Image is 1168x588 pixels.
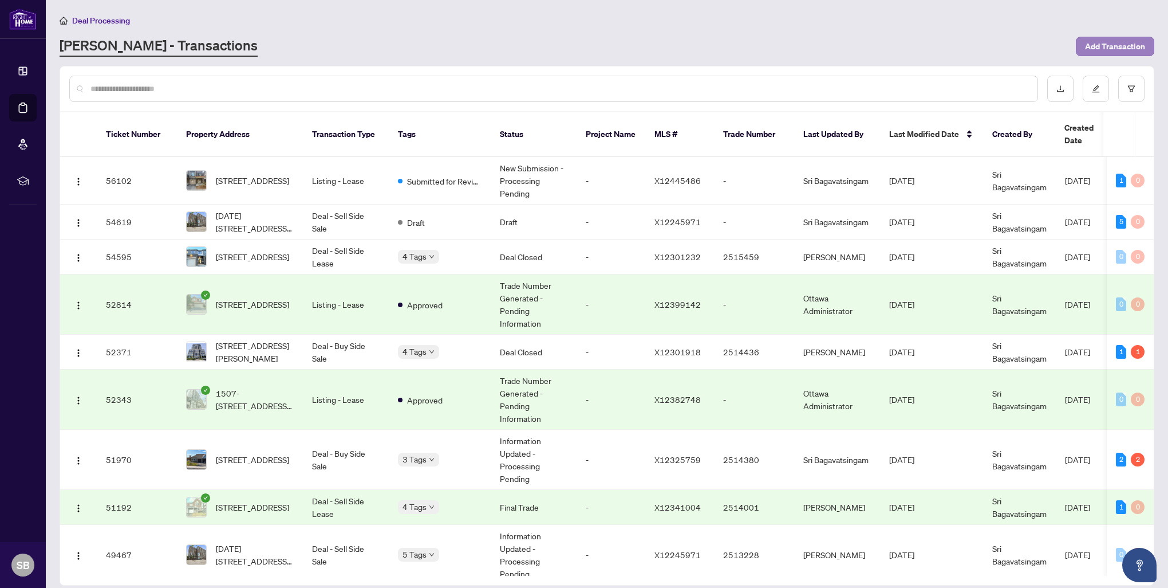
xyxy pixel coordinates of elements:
th: Trade Number [714,112,794,157]
span: [DATE] [889,394,914,405]
img: Logo [74,396,83,405]
td: Trade Number Generated - Pending Information [491,275,577,335]
span: download [1056,85,1064,93]
span: home [60,17,68,25]
span: [DATE] [1065,252,1090,262]
img: thumbnail-img [187,171,206,190]
img: thumbnail-img [187,545,206,565]
td: Deal - Buy Side Sale [303,430,389,490]
td: 51970 [97,430,177,490]
span: check-circle [201,291,210,300]
span: [STREET_ADDRESS] [216,174,289,187]
span: edit [1092,85,1100,93]
td: Deal - Buy Side Sale [303,335,389,370]
span: 4 Tags [403,500,427,513]
td: 2513228 [714,525,794,585]
button: Logo [69,213,88,231]
td: 2514380 [714,430,794,490]
th: Last Updated By [794,112,880,157]
span: X12445486 [654,175,701,186]
button: Logo [69,498,88,516]
img: thumbnail-img [187,342,206,362]
td: Listing - Lease [303,370,389,430]
td: Deal Closed [491,240,577,275]
span: Submitted for Review [407,175,482,187]
img: Logo [74,218,83,228]
button: Add Transaction [1076,37,1154,56]
button: Logo [69,546,88,564]
td: 2514436 [714,335,794,370]
span: [DATE] [889,217,914,227]
button: Logo [69,295,88,313]
button: Logo [69,450,88,469]
td: [PERSON_NAME] [794,240,880,275]
th: Last Modified Date [880,112,983,157]
button: Logo [69,390,88,409]
img: Logo [74,301,83,310]
span: [STREET_ADDRESS] [216,250,289,263]
span: Created Date [1064,121,1112,147]
td: - [577,335,645,370]
span: Draft [407,216,425,229]
div: 0 [1131,393,1145,406]
img: thumbnail-img [187,497,206,517]
th: Tags [389,112,491,157]
div: 0 [1116,393,1126,406]
td: Deal Closed [491,335,577,370]
span: [DATE] [1065,394,1090,405]
td: 51192 [97,490,177,525]
img: Logo [74,456,83,465]
span: [DATE] [889,550,914,560]
td: 49467 [97,525,177,585]
td: - [714,370,794,430]
td: Information Updated - Processing Pending [491,430,577,490]
img: thumbnail-img [187,450,206,469]
td: Deal - Sell Side Sale [303,205,389,240]
div: 1 [1131,345,1145,359]
span: X12382748 [654,394,701,405]
span: down [429,254,435,260]
span: [DATE] [889,454,914,465]
span: down [429,457,435,462]
td: [PERSON_NAME] [794,525,880,585]
th: Ticket Number [97,112,177,157]
span: [STREET_ADDRESS] [216,501,289,513]
td: Sri Bagavatsingam [794,430,880,490]
td: - [577,490,645,525]
div: 1 [1116,174,1126,187]
td: - [714,157,794,205]
span: check-circle [201,386,210,395]
div: 0 [1131,500,1145,514]
td: Ottawa Administrator [794,275,880,335]
td: Sri Bagavatsingam [794,205,880,240]
th: MLS # [645,112,714,157]
span: Sri Bagavatsingam [992,169,1047,192]
div: 1 [1116,500,1126,514]
span: Sri Bagavatsingam [992,210,1047,233]
span: [DATE] [889,299,914,309]
div: 0 [1131,250,1145,264]
span: down [429,349,435,355]
td: 52343 [97,370,177,430]
span: [DATE] [889,502,914,512]
td: - [577,525,645,585]
th: Project Name [577,112,645,157]
span: X12325759 [654,454,701,465]
button: filter [1118,76,1145,102]
span: X12301232 [654,252,701,262]
span: [STREET_ADDRESS] [216,453,289,466]
span: Sri Bagavatsingam [992,543,1047,566]
img: Logo [74,253,83,262]
span: [STREET_ADDRESS] [216,298,289,311]
img: thumbnail-img [187,247,206,266]
img: thumbnail-img [187,212,206,232]
button: edit [1083,76,1109,102]
button: Logo [69,171,88,190]
span: [DATE][STREET_ADDRESS][DATE] [216,209,294,234]
span: [DATE] [1065,347,1090,357]
td: 2514001 [714,490,794,525]
span: Add Transaction [1085,37,1145,56]
img: Logo [74,177,83,186]
span: [DATE] [1065,454,1090,465]
span: 5 Tags [403,548,427,561]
